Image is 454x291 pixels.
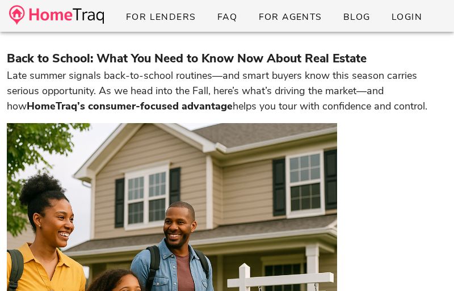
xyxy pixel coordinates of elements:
[343,11,371,23] span: Blog
[334,7,380,27] a: Blog
[125,11,196,23] span: For Lenders
[391,11,422,23] span: Login
[208,7,247,27] a: FAQ
[7,68,447,114] p: Late summer signals back-to-school routines—and smart buyers know this season carries serious opp...
[27,99,233,113] strong: HomeTraq’s consumer-focused advantage
[7,50,447,68] h3: Back to School: What You Need to Know Now About Real Estate
[382,7,431,27] a: Login
[249,7,331,27] a: For Agents
[217,11,238,23] span: FAQ
[397,237,454,291] iframe: Chat Widget
[258,11,322,23] span: For Agents
[9,5,104,25] img: desktop-logo.34a1112.png
[116,7,205,27] a: For Lenders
